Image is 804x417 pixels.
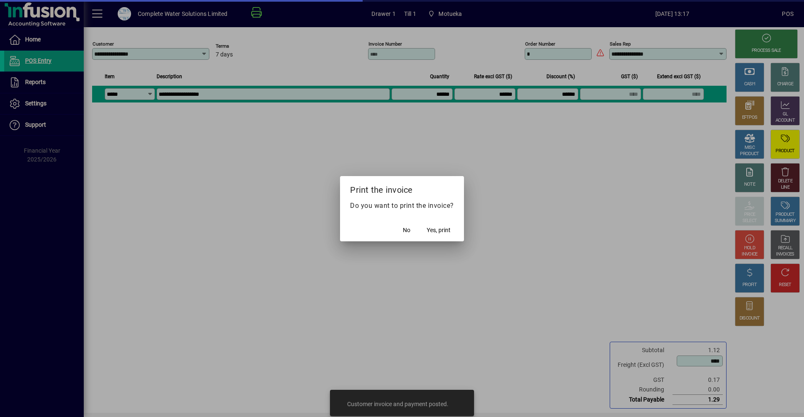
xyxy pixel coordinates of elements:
[403,226,410,235] span: No
[350,201,454,211] p: Do you want to print the invoice?
[340,176,464,200] h2: Print the invoice
[393,223,420,238] button: No
[427,226,451,235] span: Yes, print
[423,223,454,238] button: Yes, print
